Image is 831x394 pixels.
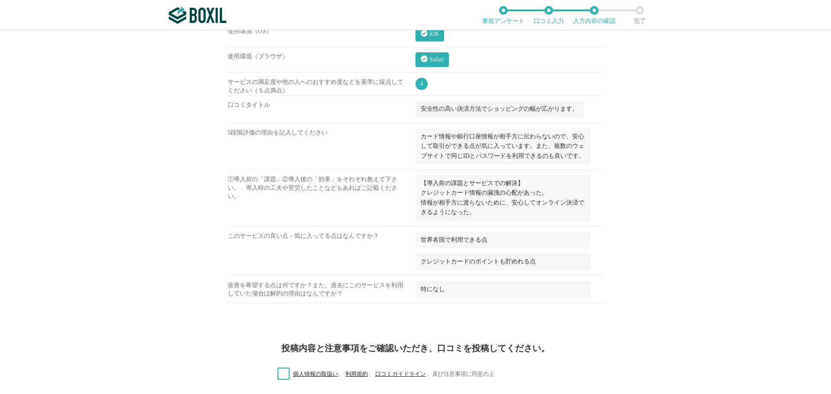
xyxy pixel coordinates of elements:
[421,106,578,112] span: 安全性の高い決済方法でショッピングの幅が広がります。
[228,101,415,122] div: 口コミタイトル
[421,133,585,159] span: カード情報や銀行口座情報が相手方に伝わらないので、安心して取引ができる点が気に入っています。また、複数のウェブサイトで同じIDとパスワードを利用できるのも良いです。
[228,281,415,303] div: 改善を希望する点は何ですか？また、過去にこのサービスを利用していた場合は解約の理由はなんですか？
[228,232,415,275] div: このサービスの良い点・気に入ってる点はなんですか？
[345,371,369,377] a: 利用規約
[420,80,423,87] span: 4
[526,6,571,24] li: 口コミ入力
[228,78,415,95] div: サービスの満足度や他の人へのおすすめ度などを基準に採点してください（５点満点）
[421,180,584,215] span: 【導入前の課題とサービスでの解決】 クレジットカード情報の漏洩の心配があった。 情報が相手方に渡らないために、安心してオンライン決済できるようになった。
[429,31,439,37] span: iOS
[617,6,662,24] li: 完了
[169,6,226,24] img: ボクシルSaaS_ロゴ
[292,371,339,377] a: 個人情報の取扱い
[228,27,415,47] div: 使用環境（OS）
[228,52,415,72] div: 使用環境（ブラウザ）
[429,56,444,63] span: Safari
[228,128,415,170] div: 5段階評価の理由を記入してください
[571,6,617,24] li: 入力内容の確認
[421,286,445,292] span: 特になし
[421,237,487,243] span: 世界各国で利用できる点
[421,258,536,265] span: クレジットカードのポイントも貯めれる点
[480,6,526,24] li: 事前アンケート
[228,175,415,226] div: ①導入前の「課題」②導入後の「効果」をそれぞれ教えて下さい。 導入時の工夫や苦労したことなどもあればご記載ください。
[271,370,494,379] label: 、 、 、 及び注意事項に同意の上
[374,371,427,377] a: 口コミガイドライン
